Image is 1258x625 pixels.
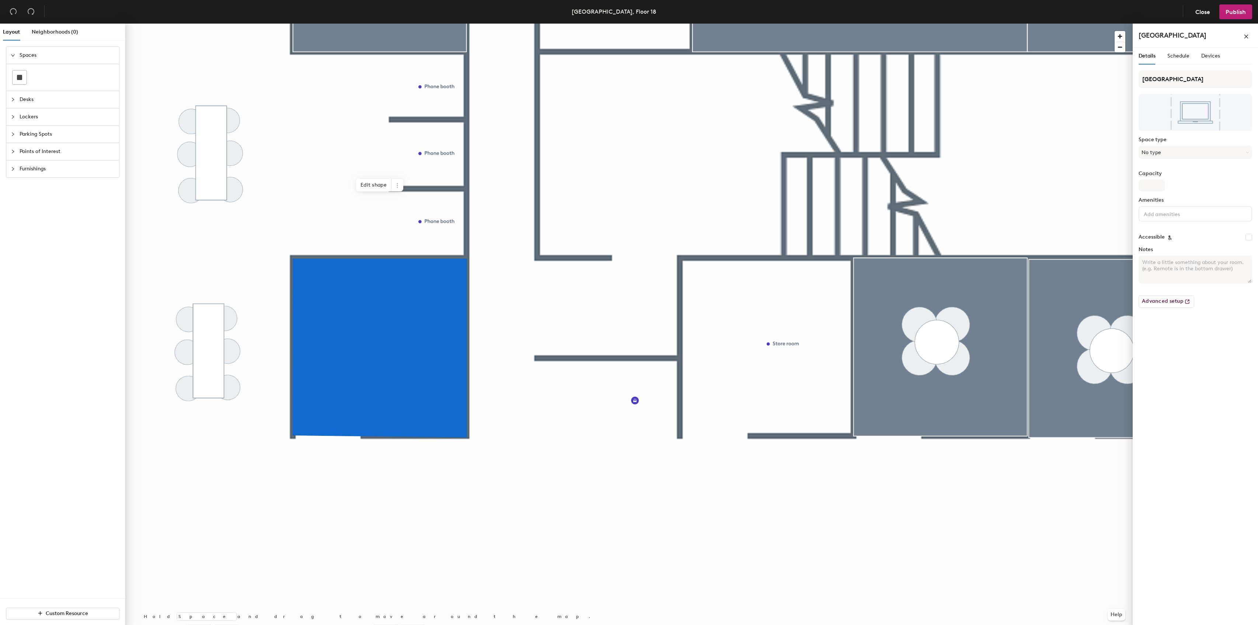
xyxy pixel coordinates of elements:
label: Notes [1139,247,1252,253]
span: expanded [11,53,15,58]
span: Close [1195,8,1210,15]
button: Redo (⌘ + ⇧ + Z) [24,4,38,19]
span: Schedule [1167,53,1189,59]
label: Accessible [1139,234,1165,240]
button: Custom Resource [6,608,119,619]
button: No type [1139,146,1252,159]
span: Spaces [20,47,115,64]
span: Details [1139,53,1156,59]
span: Custom Resource [46,610,88,617]
span: collapsed [11,132,15,136]
span: Parking Spots [20,126,115,143]
span: close [1244,34,1249,39]
span: Layout [3,29,20,35]
button: Help [1108,609,1125,621]
img: The space named Fort Canning [1139,94,1252,131]
span: collapsed [11,115,15,119]
span: Neighborhoods (0) [32,29,78,35]
button: Close [1189,4,1216,19]
span: collapsed [11,149,15,154]
button: Publish [1219,4,1252,19]
label: Capacity [1139,171,1252,177]
span: Edit shape [356,179,391,191]
span: Furnishings [20,160,115,177]
span: Desks [20,91,115,108]
button: Undo (⌘ + Z) [6,4,21,19]
span: Points of Interest [20,143,115,160]
span: undo [10,8,17,15]
div: [GEOGRAPHIC_DATA], Floor 18 [572,7,656,16]
input: Add amenities [1142,209,1209,218]
span: Lockers [20,108,115,125]
label: Space type [1139,137,1252,143]
button: Advanced setup [1139,295,1194,308]
span: collapsed [11,97,15,102]
span: collapsed [11,167,15,171]
h4: [GEOGRAPHIC_DATA] [1139,31,1206,40]
label: Amenities [1139,197,1252,203]
span: Devices [1201,53,1220,59]
span: Publish [1226,8,1246,15]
